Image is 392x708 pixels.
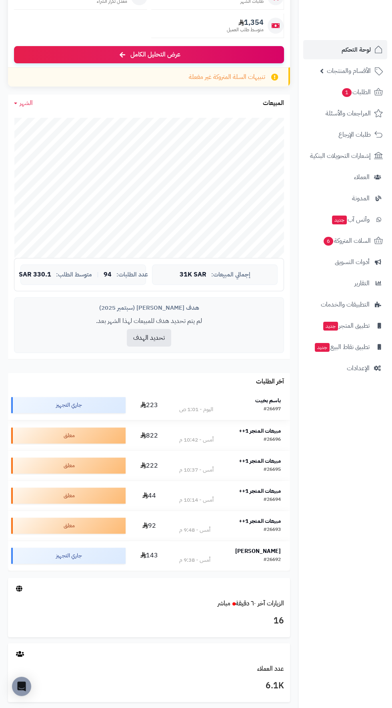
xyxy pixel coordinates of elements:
[235,547,281,555] strong: [PERSON_NAME]
[20,98,33,108] span: الشهر
[332,216,347,224] span: جديد
[104,271,112,278] span: 94
[179,526,210,534] div: أمس - 9:48 م
[14,679,284,693] h3: 6.1K
[227,26,264,33] span: متوسط طلب العميل
[303,274,387,293] a: التقارير
[11,518,126,534] div: معلق
[326,108,371,119] span: المراجعات والأسئلة
[303,125,387,144] a: طلبات الإرجاع
[303,83,387,102] a: الطلبات1
[264,436,281,444] div: #26696
[129,541,170,571] td: 143
[323,322,338,331] span: جديد
[179,556,210,564] div: أمس - 9:38 م
[263,100,284,107] h3: المبيعات
[11,548,126,564] div: جاري التجهيز
[56,271,92,278] span: متوسط الطلب:
[264,496,281,504] div: #26694
[331,214,370,225] span: وآتس آب
[354,171,370,183] span: العملاء
[303,210,387,229] a: وآتس آبجديد
[341,87,371,98] span: الطلبات
[129,511,170,541] td: 92
[322,320,370,331] span: تطبيق المتجر
[180,271,206,278] span: 31K SAR
[303,359,387,378] a: الإعدادات
[354,278,370,289] span: التقارير
[264,526,281,534] div: #26693
[321,299,370,310] span: التطبيقات والخدمات
[11,428,126,444] div: معلق
[227,18,264,27] span: 1,354
[20,304,278,312] div: هدف [PERSON_NAME] (سبتمبر 2025)
[347,363,370,374] span: الإعدادات
[303,316,387,335] a: تطبيق المتجرجديد
[20,317,278,326] p: لم يتم تحديد هدف للمبيعات لهذا الشهر بعد.
[303,40,387,59] a: لوحة التحكم
[323,235,371,246] span: السلات المتروكة
[338,129,371,140] span: طلبات الإرجاع
[303,104,387,123] a: المراجعات والأسئلة
[19,271,51,278] span: 330.1 SAR
[179,436,214,444] div: أمس - 10:42 م
[211,271,250,278] span: إجمالي المبيعات:
[342,88,352,97] span: 1
[303,189,387,208] a: المدونة
[327,65,371,77] span: الأقسام والمنتجات
[264,466,281,474] div: #26695
[179,496,214,504] div: أمس - 10:14 م
[218,599,230,608] small: مباشر
[352,193,370,204] span: المدونة
[11,397,126,413] div: جاري التجهيز
[14,99,33,108] a: الشهر
[218,599,284,608] a: الزيارات آخر ٦٠ دقيقةمباشر
[303,146,387,165] a: إشعارات التحويلات البنكية
[11,488,126,504] div: معلق
[303,167,387,187] a: العملاء
[130,50,180,59] span: عرض التحليل الكامل
[14,614,284,628] h3: 16
[189,73,265,82] span: تنبيهات السلة المتروكة غير مفعلة
[97,272,99,278] span: |
[303,252,387,272] a: أدوات التسويق
[179,466,214,474] div: أمس - 10:37 م
[303,231,387,250] a: السلات المتروكة6
[116,271,148,278] span: عدد الطلبات:
[12,677,31,696] div: Open Intercom Messenger
[303,295,387,314] a: التطبيقات والخدمات
[239,517,281,525] strong: مبيعات المتجر 1++
[303,337,387,357] a: تطبيق نقاط البيعجديد
[239,487,281,495] strong: مبيعات المتجر 1++
[338,22,384,39] img: logo-2.png
[129,451,170,480] td: 222
[324,237,333,246] span: 6
[239,427,281,435] strong: مبيعات المتجر 1++
[14,46,284,63] a: عرض التحليل الكامل
[264,556,281,564] div: #26692
[179,405,213,414] div: اليوم - 1:01 ص
[310,150,371,161] span: إشعارات التحويلات البنكية
[314,341,370,353] span: تطبيق نقاط البيع
[256,378,284,385] h3: آخر الطلبات
[255,396,281,405] strong: باسم بخيت
[335,256,370,268] span: أدوات التسويق
[264,405,281,414] div: #26697
[129,481,170,510] td: 44
[239,457,281,465] strong: مبيعات المتجر 1++
[315,343,330,352] span: جديد
[342,44,371,55] span: لوحة التحكم
[129,421,170,450] td: 822
[127,329,171,347] button: تحديد الهدف
[129,390,170,420] td: 223
[257,664,284,674] a: عدد العملاء
[11,458,126,474] div: معلق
